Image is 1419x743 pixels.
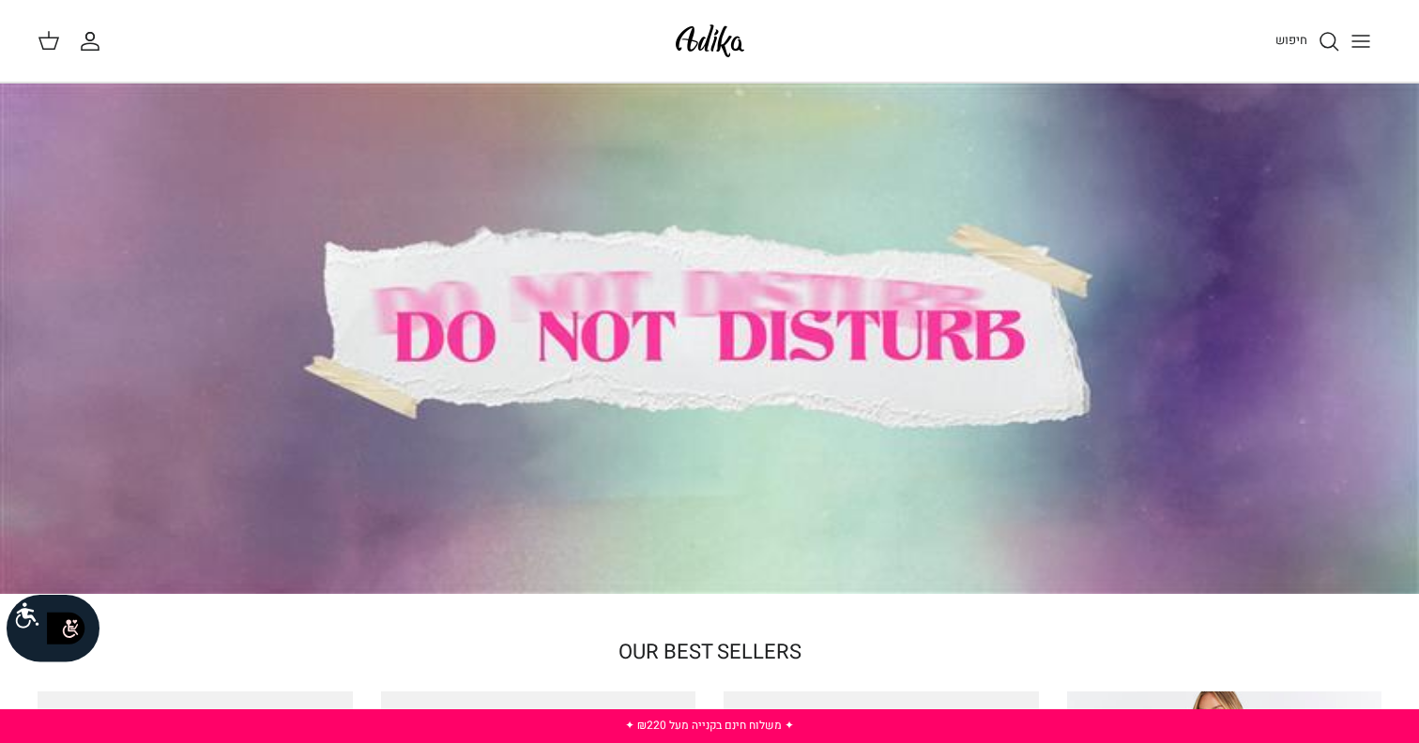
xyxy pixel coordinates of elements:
[1275,31,1307,49] span: חיפוש
[40,602,92,654] img: accessibility_icon02.svg
[1275,30,1340,53] a: חיפוש
[625,717,794,734] a: ✦ משלוח חינם בקנייה מעל ₪220 ✦
[618,638,801,668] a: OUR BEST SELLERS
[79,30,109,53] a: החשבון שלי
[670,19,750,63] img: Adika IL
[1340,21,1381,62] button: Toggle menu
